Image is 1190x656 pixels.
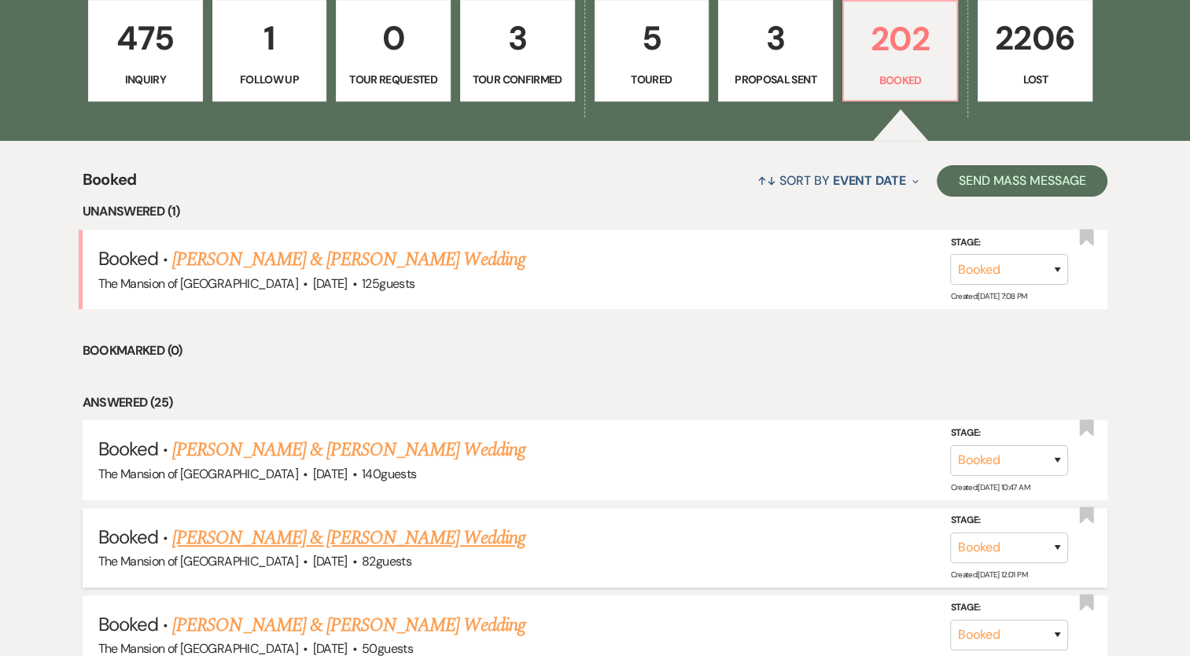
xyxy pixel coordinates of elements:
span: Booked [98,437,158,461]
span: ↑↓ [757,172,776,189]
span: Booked [83,168,137,201]
p: Tour Confirmed [470,71,565,88]
span: Event Date [833,172,906,189]
span: Booked [98,612,158,636]
span: The Mansion of [GEOGRAPHIC_DATA] [98,553,299,569]
p: Follow Up [223,71,317,88]
p: Booked [853,72,948,89]
a: [PERSON_NAME] & [PERSON_NAME] Wedding [172,436,525,464]
p: 475 [98,12,193,64]
li: Unanswered (1) [83,201,1108,222]
button: Sort By Event Date [751,160,924,201]
li: Answered (25) [83,392,1108,413]
p: 3 [728,12,823,64]
span: Booked [98,525,158,549]
p: 3 [470,12,565,64]
a: [PERSON_NAME] & [PERSON_NAME] Wedding [172,611,525,639]
span: 140 guests [362,466,416,482]
span: 82 guests [362,553,411,569]
label: Stage: [950,512,1068,529]
p: 1 [223,12,317,64]
p: Inquiry [98,71,193,88]
p: 5 [605,12,699,64]
p: Lost [988,71,1082,88]
p: 0 [346,12,440,64]
span: Booked [98,246,158,271]
a: [PERSON_NAME] & [PERSON_NAME] Wedding [172,524,525,552]
span: The Mansion of [GEOGRAPHIC_DATA] [98,466,299,482]
button: Send Mass Message [937,165,1108,197]
a: [PERSON_NAME] & [PERSON_NAME] Wedding [172,245,525,274]
span: 125 guests [362,275,414,292]
span: Created: [DATE] 7:08 PM [950,291,1026,301]
p: 2206 [988,12,1082,64]
span: Created: [DATE] 10:47 AM [950,482,1029,492]
span: [DATE] [312,466,347,482]
p: Tour Requested [346,71,440,88]
span: [DATE] [312,275,347,292]
span: [DATE] [312,553,347,569]
label: Stage: [950,599,1068,617]
label: Stage: [950,234,1068,252]
p: 202 [853,13,948,65]
label: Stage: [950,425,1068,442]
p: Toured [605,71,699,88]
span: The Mansion of [GEOGRAPHIC_DATA] [98,275,299,292]
li: Bookmarked (0) [83,341,1108,361]
span: Created: [DATE] 12:01 PM [950,569,1026,580]
p: Proposal Sent [728,71,823,88]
